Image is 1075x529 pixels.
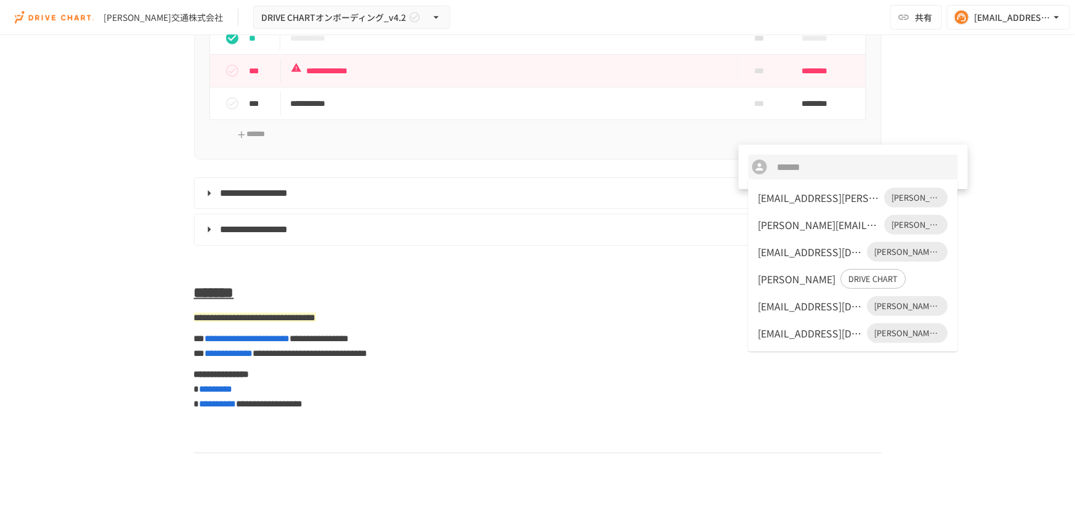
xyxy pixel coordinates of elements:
[867,327,947,339] span: [PERSON_NAME]交通株式会社
[867,246,947,258] span: [PERSON_NAME]交通株式会社
[758,299,862,313] div: [EMAIL_ADDRESS][DOMAIN_NAME]
[758,190,880,205] div: [EMAIL_ADDRESS][PERSON_NAME][DOMAIN_NAME]
[758,244,862,259] div: [EMAIL_ADDRESS][DOMAIN_NAME]
[758,272,836,286] div: [PERSON_NAME]
[758,217,880,232] div: [PERSON_NAME][EMAIL_ADDRESS][DOMAIN_NAME]
[884,219,947,231] span: [PERSON_NAME]交通株式会社
[867,300,947,312] span: [PERSON_NAME]交通株式会社
[884,192,947,204] span: [PERSON_NAME]交通株式会社
[758,326,862,341] div: [EMAIL_ADDRESS][DOMAIN_NAME]
[842,273,906,285] span: DRIVE CHART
